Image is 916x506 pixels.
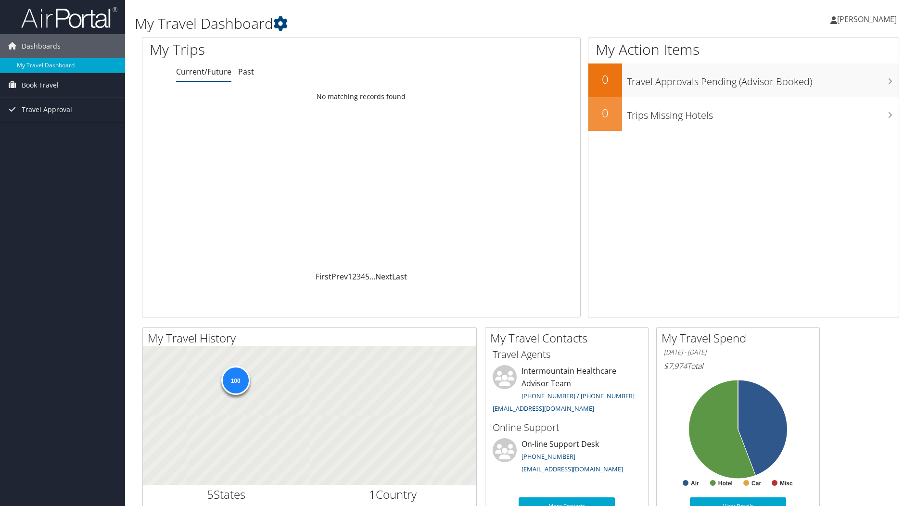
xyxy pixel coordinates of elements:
[493,348,641,361] h3: Travel Agents
[664,361,687,371] span: $7,974
[150,39,391,60] h1: My Trips
[375,271,392,282] a: Next
[522,392,635,400] a: [PHONE_NUMBER] / [PHONE_NUMBER]
[588,97,899,131] a: 0Trips Missing Hotels
[22,34,61,58] span: Dashboards
[664,361,812,371] h6: Total
[317,486,470,503] h2: Country
[627,104,899,122] h3: Trips Missing Hotels
[488,438,646,478] li: On-line Support Desk
[488,365,646,417] li: Intermountain Healthcare Advisor Team
[369,271,375,282] span: …
[588,63,899,97] a: 0Travel Approvals Pending (Advisor Booked)
[361,271,365,282] a: 4
[718,480,733,487] text: Hotel
[522,465,623,473] a: [EMAIL_ADDRESS][DOMAIN_NAME]
[331,271,348,282] a: Prev
[176,66,231,77] a: Current/Future
[490,330,648,346] h2: My Travel Contacts
[221,366,250,394] div: 100
[392,271,407,282] a: Last
[662,330,819,346] h2: My Travel Spend
[22,98,72,122] span: Travel Approval
[493,421,641,434] h3: Online Support
[627,70,899,89] h3: Travel Approvals Pending (Advisor Booked)
[365,271,369,282] a: 5
[148,330,476,346] h2: My Travel History
[238,66,254,77] a: Past
[207,486,214,502] span: 5
[493,404,594,413] a: [EMAIL_ADDRESS][DOMAIN_NAME]
[780,480,793,487] text: Misc
[588,71,622,88] h2: 0
[691,480,699,487] text: Air
[135,13,649,34] h1: My Travel Dashboard
[21,6,117,29] img: airportal-logo.png
[830,5,906,34] a: [PERSON_NAME]
[150,486,303,503] h2: States
[348,271,352,282] a: 1
[142,88,580,105] td: No matching records found
[588,39,899,60] h1: My Action Items
[369,486,376,502] span: 1
[356,271,361,282] a: 3
[664,348,812,357] h6: [DATE] - [DATE]
[751,480,761,487] text: Car
[22,73,59,97] span: Book Travel
[316,271,331,282] a: First
[522,452,575,461] a: [PHONE_NUMBER]
[352,271,356,282] a: 2
[588,105,622,121] h2: 0
[837,14,897,25] span: [PERSON_NAME]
